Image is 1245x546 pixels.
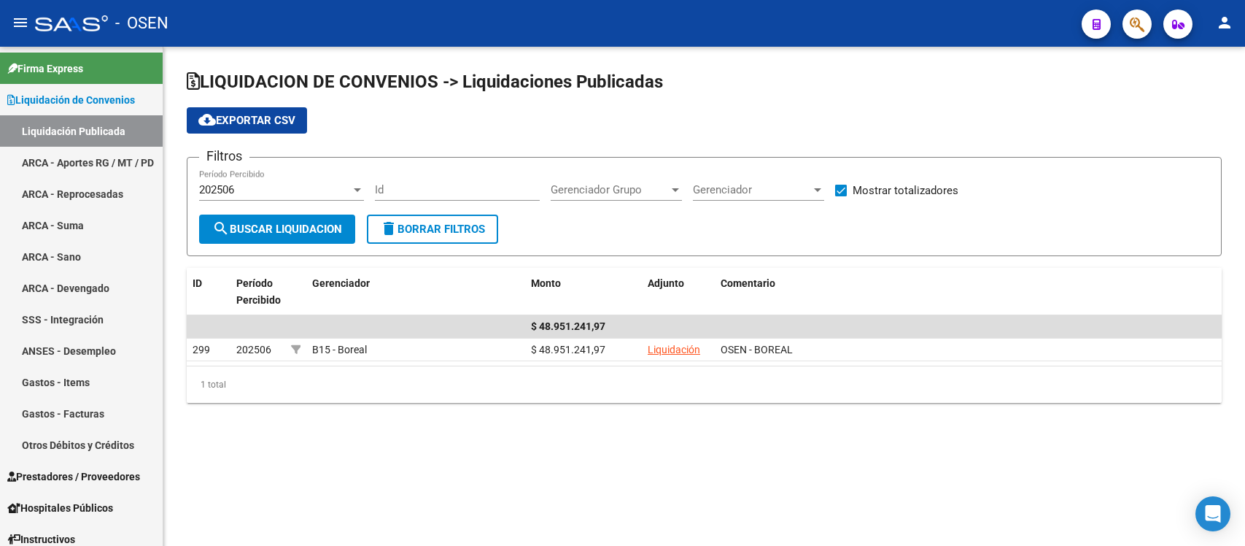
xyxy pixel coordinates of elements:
datatable-header-cell: Comentario [715,268,1222,332]
span: ID [193,277,202,289]
mat-icon: cloud_download [198,111,216,128]
span: OSEN - BOREAL [721,344,793,355]
datatable-header-cell: Período Percibido [230,268,285,332]
mat-icon: person [1216,14,1233,31]
span: 299 [193,344,210,355]
span: Hospitales Públicos [7,500,113,516]
span: - OSEN [115,7,168,39]
button: Exportar CSV [187,107,307,134]
datatable-header-cell: Adjunto [642,268,715,332]
div: Open Intercom Messenger [1195,496,1230,531]
span: Monto [531,277,561,289]
mat-icon: delete [380,220,397,237]
a: Liquidación [648,344,700,355]
h3: Filtros [199,146,249,166]
datatable-header-cell: Monto [525,268,642,332]
datatable-header-cell: Gerenciador [306,268,525,332]
span: Buscar Liquidacion [212,223,342,236]
mat-icon: menu [12,14,29,31]
span: Exportar CSV [198,114,295,127]
span: Gerenciador [693,183,811,196]
span: Firma Express [7,61,83,77]
span: Adjunto [648,277,684,289]
span: Período Percibido [236,277,281,306]
span: 202506 [236,344,271,355]
button: Buscar Liquidacion [199,215,355,244]
div: $ 48.951.241,97 [531,342,636,358]
span: $ 48.951.241,97 [531,320,605,332]
span: Prestadores / Proveedores [7,469,140,485]
span: LIQUIDACION DE CONVENIOS -> Liquidaciones Publicadas [187,72,663,92]
span: Gerenciador [312,277,370,289]
span: Borrar Filtros [380,223,485,236]
span: Comentario [721,277,775,289]
span: Mostrar totalizadores [853,182,958,199]
button: Borrar Filtros [367,215,498,244]
span: B15 - Boreal [312,344,367,355]
mat-icon: search [212,220,230,237]
span: Gerenciador Grupo [551,183,669,196]
div: 1 total [187,366,1222,403]
span: Liquidación de Convenios [7,92,135,108]
datatable-header-cell: ID [187,268,230,332]
span: 202506 [199,183,234,196]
